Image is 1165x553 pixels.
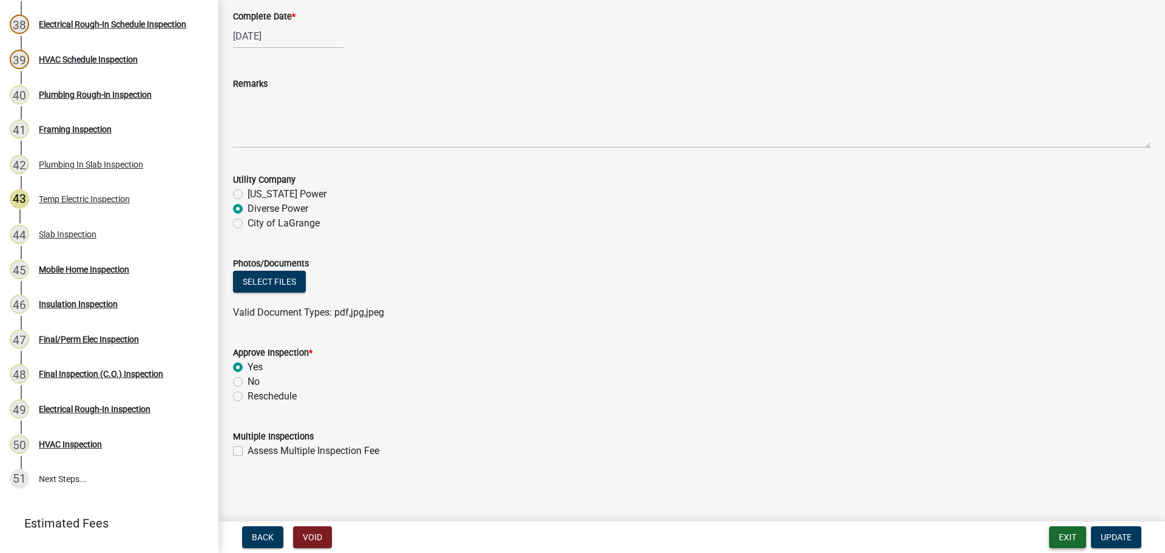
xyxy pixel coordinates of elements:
[10,260,29,279] div: 45
[10,330,29,349] div: 47
[39,300,118,308] div: Insulation Inspection
[39,230,96,239] div: Slab Inspection
[1101,532,1132,542] span: Update
[39,20,186,29] div: Electrical Rough-In Schedule Inspection
[233,307,384,318] span: Valid Document Types: pdf,jpg,jpeg
[10,50,29,69] div: 39
[248,216,320,231] label: City of LaGrange
[248,360,263,375] label: Yes
[39,335,139,344] div: Final/Perm Elec Inspection
[39,125,112,134] div: Framing Inspection
[242,526,283,548] button: Back
[248,444,379,458] label: Assess Multiple Inspection Fee
[252,532,274,542] span: Back
[39,160,143,169] div: Plumbing In Slab Inspection
[233,176,295,185] label: Utility Company
[10,155,29,174] div: 42
[233,80,268,89] label: Remarks
[10,469,29,489] div: 51
[233,349,312,358] label: Approve Inspection
[39,195,130,203] div: Temp Electric Inspection
[10,435,29,454] div: 50
[248,202,308,216] label: Diverse Power
[10,399,29,419] div: 49
[10,364,29,384] div: 48
[10,294,29,314] div: 46
[39,265,129,274] div: Mobile Home Inspection
[248,375,260,389] label: No
[1091,526,1141,548] button: Update
[39,370,163,378] div: Final Inspection (C.O.) Inspection
[248,389,297,404] label: Reschedule
[39,405,150,413] div: Electrical Rough-In Inspection
[10,120,29,139] div: 41
[233,24,344,49] input: mm/dd/yyyy
[39,440,102,449] div: HVAC Inspection
[10,85,29,104] div: 40
[39,55,138,64] div: HVAC Schedule Inspection
[248,187,326,202] label: [US_STATE] Power
[1049,526,1086,548] button: Exit
[233,271,306,293] button: Select files
[10,189,29,209] div: 43
[10,225,29,244] div: 44
[10,511,199,535] a: Estimated Fees
[233,13,295,21] label: Complete Date
[10,15,29,34] div: 38
[39,90,152,99] div: Plumbing Rough-in Inspection
[293,526,332,548] button: Void
[233,433,314,441] label: Multiple Inspections
[233,260,309,268] label: Photos/Documents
